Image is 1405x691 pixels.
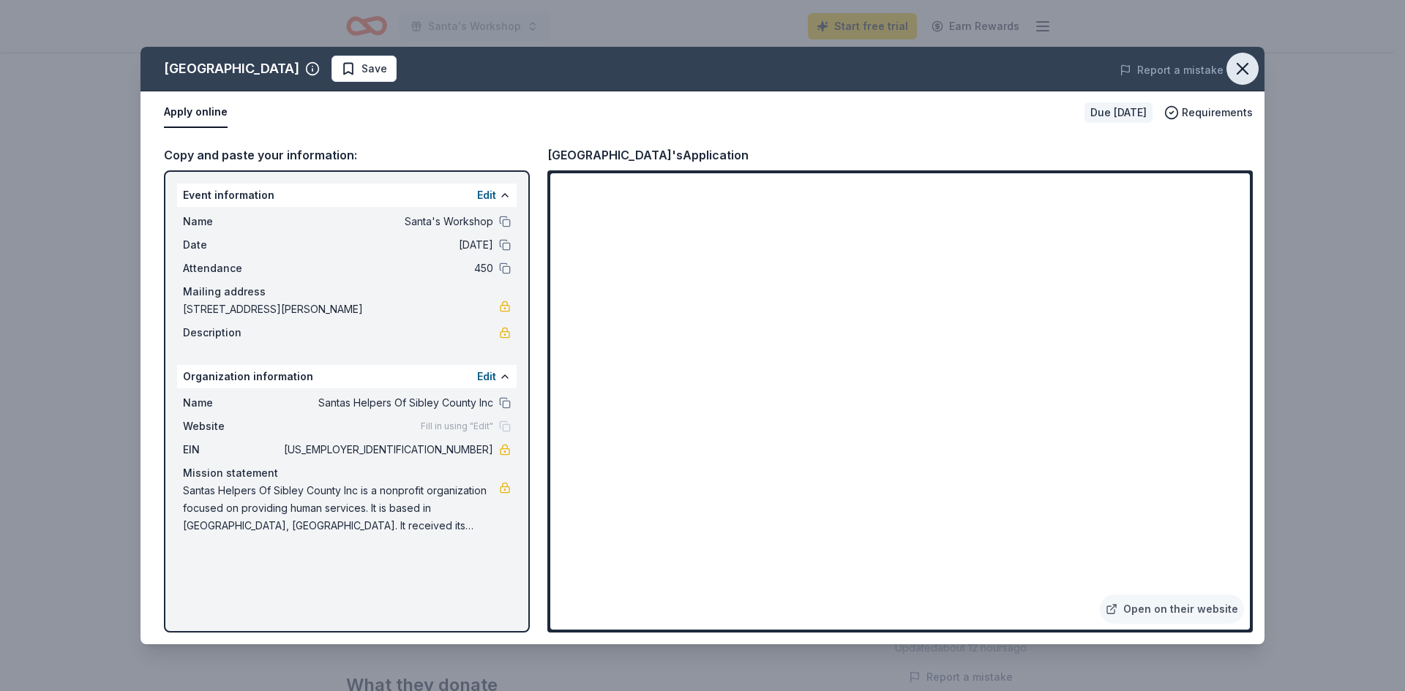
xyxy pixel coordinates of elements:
[183,482,499,535] span: Santas Helpers Of Sibley County Inc is a nonprofit organization focused on providing human servic...
[361,60,387,78] span: Save
[281,213,493,230] span: Santa's Workshop
[183,324,281,341] span: Description
[183,464,511,482] div: Mission statement
[547,146,749,165] div: [GEOGRAPHIC_DATA]'s Application
[477,368,496,385] button: Edit
[164,146,530,165] div: Copy and paste your information:
[331,56,397,82] button: Save
[183,260,281,277] span: Attendance
[1164,104,1253,121] button: Requirements
[164,97,228,128] button: Apply online
[477,186,496,204] button: Edit
[183,441,281,458] span: EIN
[177,365,517,388] div: Organization information
[183,283,511,301] div: Mailing address
[421,420,493,432] span: Fill in using "Edit"
[281,394,493,412] span: Santas Helpers Of Sibley County Inc
[183,418,281,435] span: Website
[183,213,281,230] span: Name
[177,184,517,207] div: Event information
[1100,594,1244,624] a: Open on their website
[183,394,281,412] span: Name
[1182,104,1253,121] span: Requirements
[183,236,281,254] span: Date
[183,301,499,318] span: [STREET_ADDRESS][PERSON_NAME]
[164,57,299,80] div: [GEOGRAPHIC_DATA]
[281,260,493,277] span: 450
[1084,102,1153,123] div: Due [DATE]
[281,236,493,254] span: [DATE]
[1120,61,1224,79] button: Report a mistake
[281,441,493,458] span: [US_EMPLOYER_IDENTIFICATION_NUMBER]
